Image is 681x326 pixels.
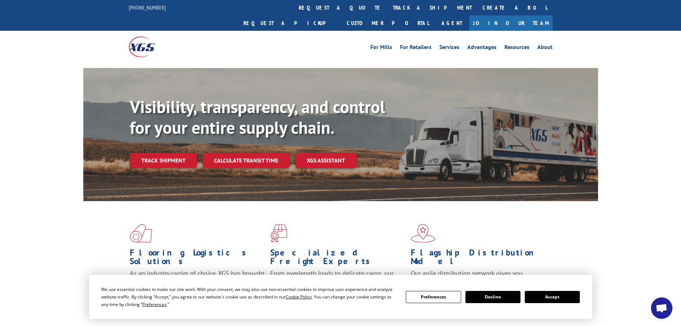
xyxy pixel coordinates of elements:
[411,269,542,286] span: Our agile distribution network gives you nationwide inventory management on demand.
[130,153,197,168] a: Track shipment
[439,44,459,52] a: Services
[286,294,312,300] span: Cookie Policy
[203,153,290,168] a: Calculate transit time
[270,248,405,269] h1: Specialized Freight Experts
[295,153,356,168] a: XGS ASSISTANT
[411,224,435,243] img: xgs-icon-flagship-distribution-model-red
[130,269,265,295] span: As an industry carrier of choice, XGS has brought innovation and dedication to flooring logistics...
[270,269,405,301] p: From overlength loads to delicate cargo, our experienced staff knows the best way to move your fr...
[130,96,385,138] b: Visibility, transparency, and control for your entire supply chain.
[525,291,580,303] button: Accept
[651,297,672,319] div: Open chat
[142,301,167,307] span: Preferences
[130,248,265,269] h1: Flooring Logistics Solutions
[129,4,166,11] a: [PHONE_NUMBER]
[406,291,461,303] button: Preferences
[467,44,497,52] a: Advantages
[465,291,520,303] button: Decline
[130,224,152,243] img: xgs-icon-total-supply-chain-intelligence-red
[504,44,529,52] a: Resources
[537,44,553,52] a: About
[101,286,397,308] div: We use essential cookies to make our site work. With your consent, we may also use non-essential ...
[270,224,287,243] img: xgs-icon-focused-on-flooring-red
[341,15,434,31] a: Customer Portal
[411,248,546,269] h1: Flagship Distribution Model
[400,44,431,52] a: For Retailers
[370,44,392,52] a: For Mills
[238,15,341,31] a: Request a pickup
[469,15,553,31] a: Join Our Team
[434,15,469,31] a: Agent
[89,275,592,319] div: Cookie Consent Prompt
